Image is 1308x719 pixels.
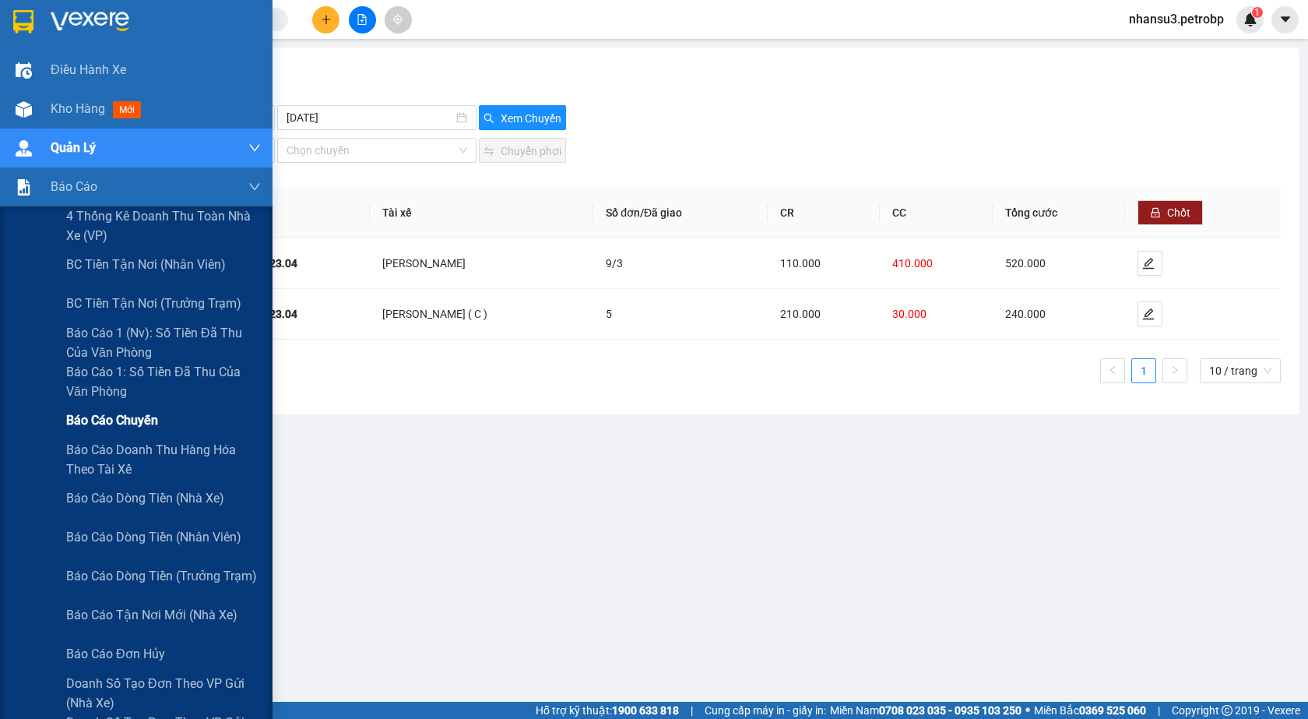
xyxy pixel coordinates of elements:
[66,488,224,508] span: Báo cáo dòng tiền (nhà xe)
[479,105,566,130] button: searchXem Chuyến
[1131,358,1156,383] li: 1
[66,411,158,430] span: Báo cáo chuyến
[382,257,466,270] span: [PERSON_NAME]
[1243,12,1257,26] img: icon-new-feature
[1137,251,1162,276] button: edit
[1108,365,1117,375] span: left
[66,440,261,479] span: Báo cáo doanh thu hàng hóa theo tài xế
[479,138,566,163] button: swapChuyển phơi
[879,704,1021,717] strong: 0708 023 035 - 0935 103 250
[1116,9,1236,29] span: nhansu3.petrobp
[606,257,623,270] span: 9/3
[248,181,261,193] span: down
[66,527,241,547] span: Báo cáo dòng tiền (nhân viên)
[382,204,581,221] div: Tài xế
[892,257,933,270] span: 410.000
[1252,7,1263,18] sup: 1
[51,138,96,157] span: Quản Lý
[1100,358,1125,383] li: Trang Trước
[606,308,612,320] span: 5
[382,308,487,320] span: [PERSON_NAME] ( C )
[1162,358,1187,383] button: right
[321,14,332,25] span: plus
[1278,12,1292,26] span: caret-down
[705,702,826,719] span: Cung cấp máy in - giấy in:
[1005,308,1046,320] span: 240.000
[1271,6,1299,33] button: caret-down
[1222,705,1232,716] span: copyright
[1005,257,1046,270] span: 520.000
[1170,365,1180,375] span: right
[612,704,679,717] strong: 1900 633 818
[1138,308,1162,320] span: edit
[830,702,1021,719] span: Miền Nam
[66,644,165,664] span: Báo cáo đơn hủy
[113,101,141,118] span: mới
[1162,358,1187,383] li: Trang Kế
[16,179,32,196] img: solution-icon
[16,101,32,118] img: warehouse-icon
[248,142,261,154] span: down
[13,10,33,33] img: logo-vxr
[780,204,868,221] div: CR
[51,101,105,116] span: Kho hàng
[1132,359,1155,382] a: 1
[385,6,412,33] button: aim
[312,6,339,33] button: plus
[66,362,261,401] span: Báo cáo 1: Số tiền đã thu của văn phòng
[483,113,494,125] span: search
[1079,704,1146,717] strong: 0369 525 060
[66,566,257,586] span: Báo cáo dòng tiền (trưởng trạm)
[349,6,376,33] button: file-add
[892,308,926,320] span: 30.000
[1158,702,1160,719] span: |
[66,323,261,362] span: Báo cáo 1 (nv): Số tiền đã thu của văn phòng
[1209,359,1271,382] span: 10 / trang
[1005,204,1113,221] div: Tổng cước
[239,204,357,221] div: Số xe
[66,294,241,313] span: BC tiền tận nơi (trưởng trạm)
[1137,301,1162,326] button: edit
[51,60,126,79] span: Điều hành xe
[1254,7,1260,18] span: 1
[51,177,97,196] span: Báo cáo
[780,257,821,270] span: 110.000
[1138,257,1162,270] span: edit
[536,702,679,719] span: Hỗ trợ kỹ thuật:
[1100,358,1125,383] button: left
[287,109,452,126] input: 11-08-2025
[1200,358,1281,383] div: kích thước trang
[66,255,226,274] span: BC tiền tận nơi (nhân viên)
[66,605,237,625] span: Báo cáo tận nơi mới (nhà xe)
[1137,200,1203,225] button: lockChốt
[501,110,561,127] span: Xem Chuyến
[606,204,755,221] div: Số đơn/Đã giao
[66,674,261,713] span: Doanh số tạo đơn theo VP gửi (nhà xe)
[892,204,980,221] div: CC
[1025,707,1030,714] span: ⚪️
[16,140,32,157] img: warehouse-icon
[357,14,367,25] span: file-add
[392,14,403,25] span: aim
[780,308,821,320] span: 210.000
[16,62,32,79] img: warehouse-icon
[1034,702,1146,719] span: Miền Bắc
[691,702,693,719] span: |
[66,206,261,245] span: 4 Thống kê doanh thu toàn nhà xe (VP)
